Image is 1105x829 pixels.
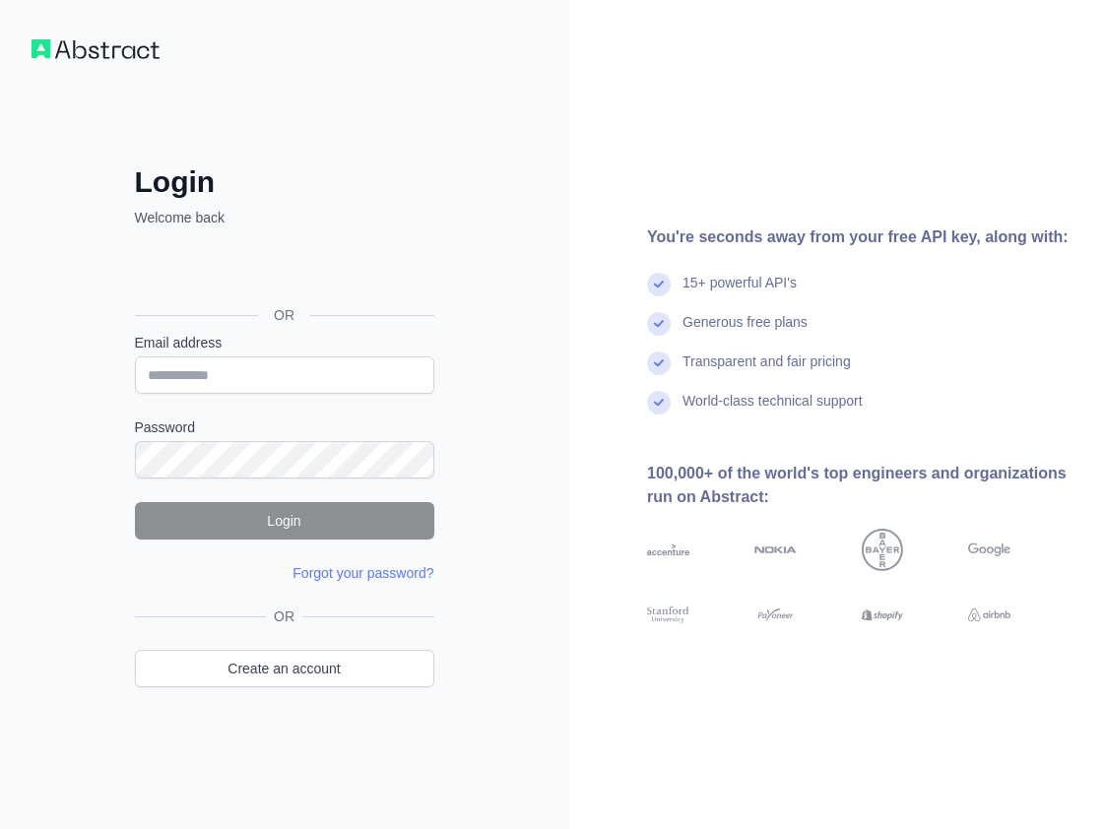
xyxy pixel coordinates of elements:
div: Transparent and fair pricing [682,351,851,391]
label: Password [135,417,434,437]
span: OR [266,606,302,626]
iframe: Przycisk Zaloguj się przez Google [125,249,440,292]
img: airbnb [968,605,1010,625]
img: check mark [647,351,671,375]
a: Forgot your password? [292,565,433,581]
span: OR [258,305,310,325]
img: Workflow [32,39,160,59]
img: check mark [647,391,671,414]
div: Generous free plans [682,312,808,351]
img: payoneer [754,605,797,625]
img: google [968,529,1010,571]
div: 15+ powerful API's [682,273,797,312]
div: You're seconds away from your free API key, along with: [647,225,1073,249]
h2: Login [135,164,434,200]
img: check mark [647,273,671,296]
div: 100,000+ of the world's top engineers and organizations run on Abstract: [647,462,1073,509]
img: shopify [862,605,904,625]
img: accenture [647,529,689,571]
p: Welcome back [135,208,434,227]
img: check mark [647,312,671,336]
a: Create an account [135,650,434,687]
img: stanford university [647,605,689,625]
button: Login [135,502,434,540]
img: nokia [754,529,797,571]
label: Email address [135,333,434,352]
div: World-class technical support [682,391,863,430]
img: bayer [862,529,904,571]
